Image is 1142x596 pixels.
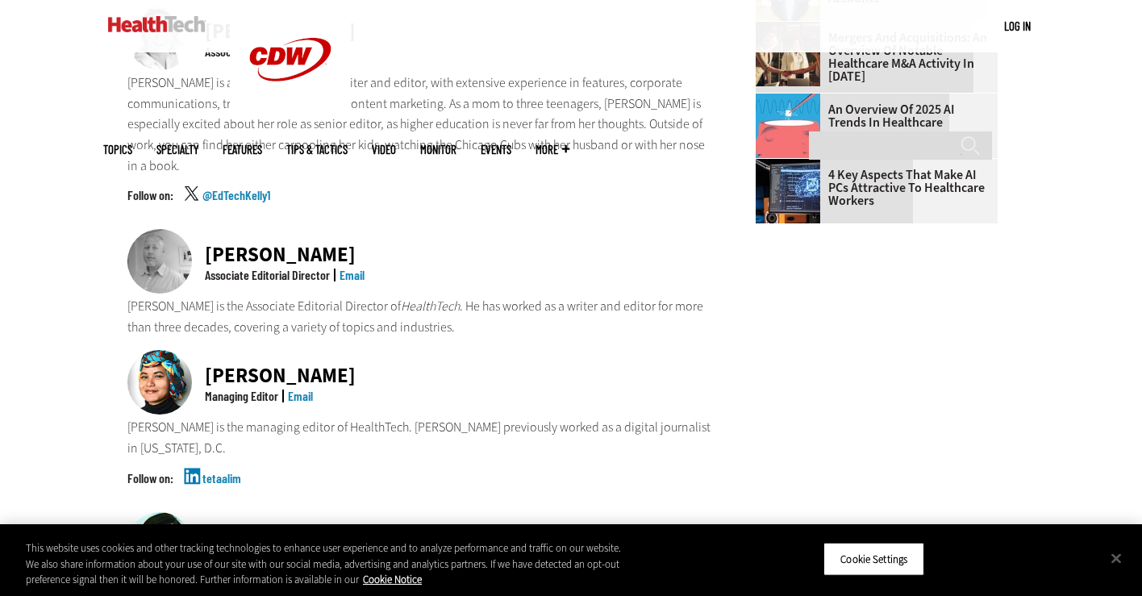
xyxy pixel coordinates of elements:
a: Tips & Tactics [286,144,348,156]
img: Teta Alim [127,350,192,415]
em: HealthTech [401,298,460,315]
p: [PERSON_NAME] is the Associate Editorial Director of . He has worked as a writer and editor for m... [127,296,713,337]
img: Jean Dal Porto [127,512,192,577]
a: Desktop monitor with brain AI concept [756,159,828,172]
a: tetaalim [202,472,241,512]
a: Video [372,144,396,156]
img: Home [108,16,206,32]
img: Matt McLaughlin [127,229,192,294]
div: [PERSON_NAME] [205,244,365,265]
div: Associate Editorial Director [205,269,330,281]
a: Email [340,267,365,282]
a: Log in [1004,19,1031,33]
a: Events [481,144,511,156]
img: Desktop monitor with brain AI concept [756,159,820,223]
p: [PERSON_NAME] is the managing editor of HealthTech. [PERSON_NAME] previously worked as a digital ... [127,417,713,458]
div: Managing Editor [205,390,278,402]
a: @EdTechKelly1 [202,189,270,229]
div: This website uses cookies and other tracking technologies to enhance user experience and to analy... [26,540,628,588]
button: Close [1098,540,1134,576]
a: 4 Key Aspects That Make AI PCs Attractive to Healthcare Workers [756,169,988,207]
a: CDW [230,106,351,123]
span: Specialty [156,144,198,156]
div: User menu [1004,18,1031,35]
a: Email [288,388,313,403]
img: illustration of computer chip being put inside head with waves [756,94,820,158]
a: MonITor [420,144,456,156]
a: More information about your privacy [363,573,422,586]
span: Topics [103,144,132,156]
a: Features [223,144,262,156]
span: More [536,144,569,156]
button: Cookie Settings [823,542,924,576]
div: [PERSON_NAME] [205,365,356,386]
